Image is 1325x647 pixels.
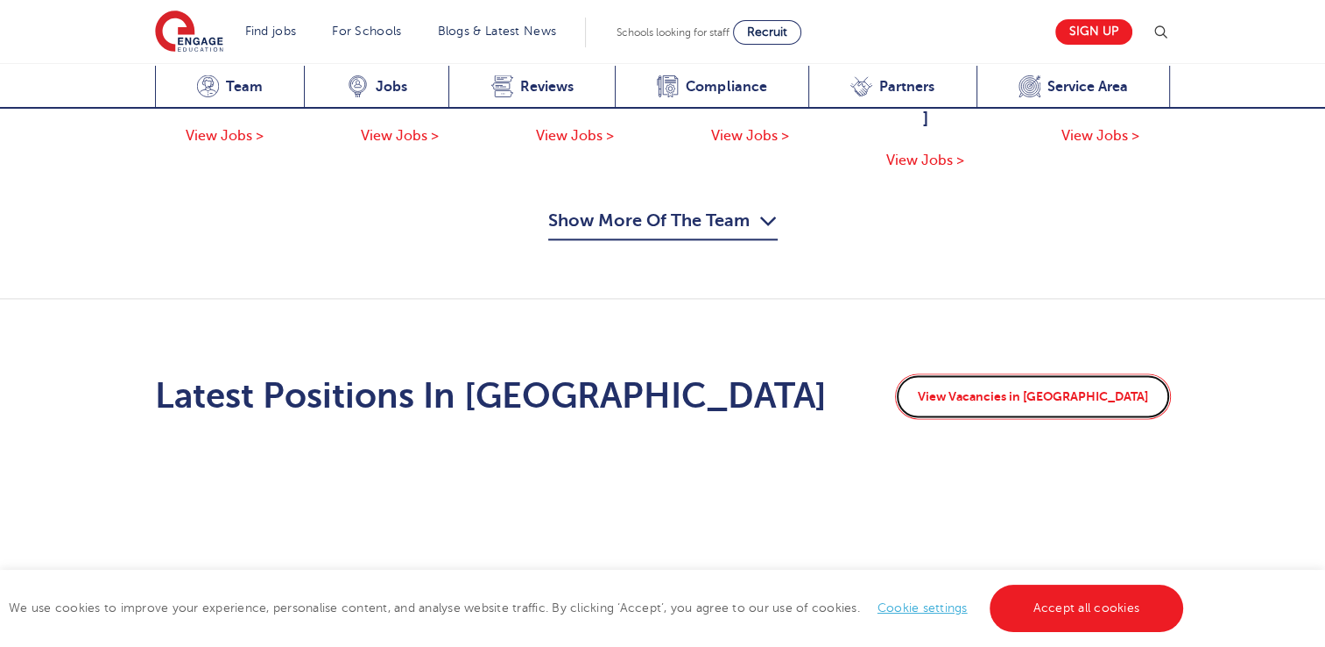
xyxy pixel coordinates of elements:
[548,207,778,240] button: Show More Of The Team
[9,601,1188,615] span: We use cookies to improve your experience, personalise content, and analyse website traffic. By c...
[895,373,1171,419] a: View Vacancies in [GEOGRAPHIC_DATA]
[615,66,808,109] a: Compliance
[976,66,1171,109] a: Service Area
[155,66,305,109] a: Team
[155,375,827,417] h2: Latest Positions In [GEOGRAPHIC_DATA]
[686,78,766,96] span: Compliance
[747,25,787,39] span: Recruit
[877,601,968,615] a: Cookie settings
[733,20,801,45] a: Recruit
[438,25,557,38] a: Blogs & Latest News
[879,78,934,96] span: Partners
[990,585,1184,632] a: Accept all cookies
[536,128,614,144] span: View Jobs >
[1055,19,1132,45] a: Sign up
[304,66,448,109] a: Jobs
[711,128,789,144] span: View Jobs >
[520,78,574,96] span: Reviews
[886,153,964,168] span: View Jobs >
[376,78,407,96] span: Jobs
[332,25,401,38] a: For Schools
[808,66,976,109] a: Partners
[1061,128,1139,144] span: View Jobs >
[245,25,297,38] a: Find jobs
[186,128,264,144] span: View Jobs >
[617,26,729,39] span: Schools looking for staff
[226,78,263,96] span: Team
[448,66,615,109] a: Reviews
[361,128,439,144] span: View Jobs >
[1047,78,1128,96] span: Service Area
[155,11,223,54] img: Engage Education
